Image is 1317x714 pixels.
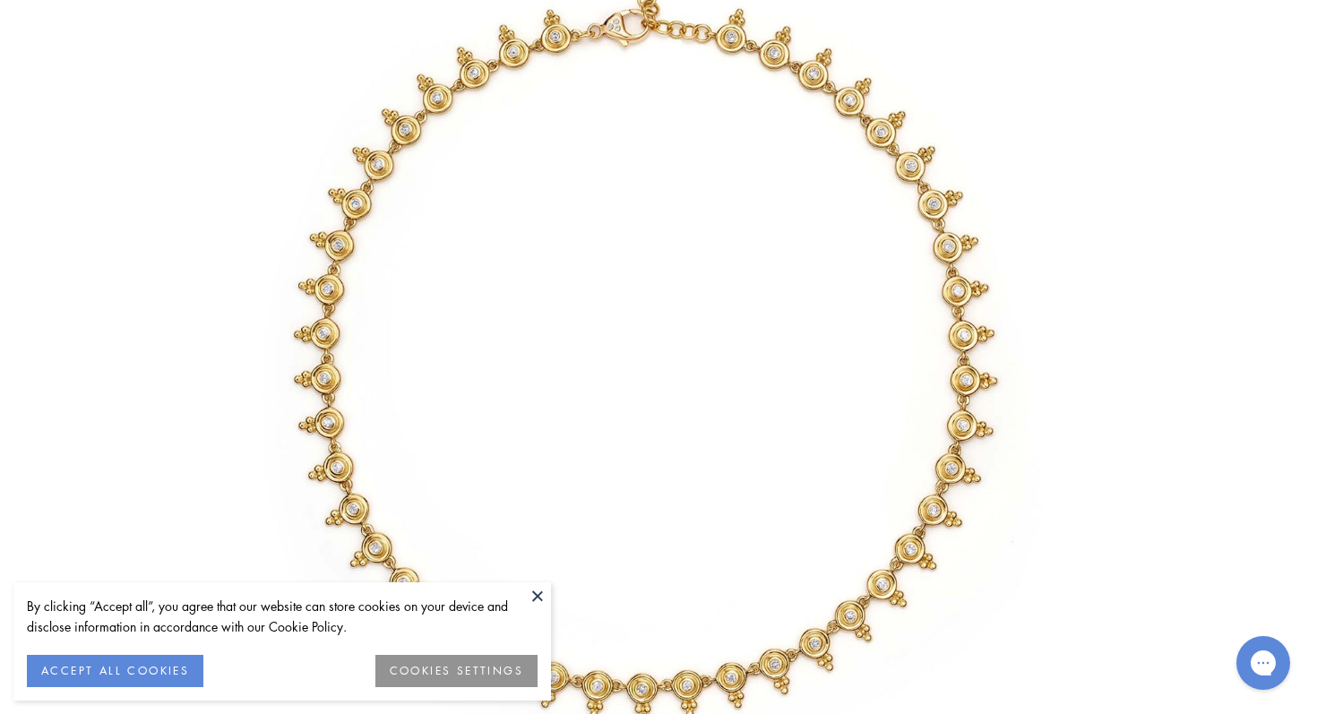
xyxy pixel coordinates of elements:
[1227,630,1299,696] iframe: Gorgias live chat messenger
[27,655,203,687] button: ACCEPT ALL COOKIES
[27,596,538,637] div: By clicking “Accept all”, you agree that our website can store cookies on your device and disclos...
[375,655,538,687] button: COOKIES SETTINGS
